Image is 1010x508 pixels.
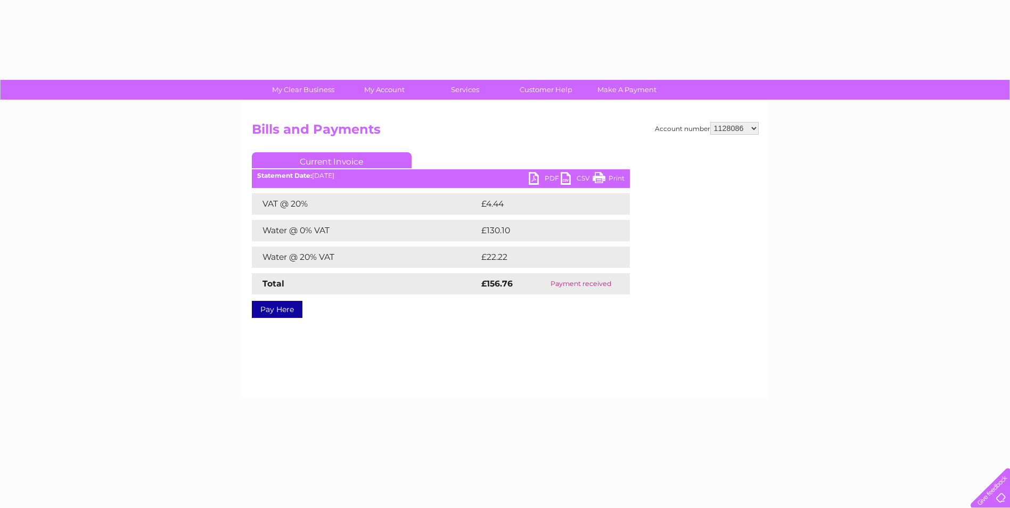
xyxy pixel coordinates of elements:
[252,301,302,318] a: Pay Here
[479,193,605,215] td: £4.44
[583,80,671,100] a: Make A Payment
[252,172,630,179] div: [DATE]
[252,247,479,268] td: Water @ 20% VAT
[655,122,759,135] div: Account number
[252,193,479,215] td: VAT @ 20%
[262,278,284,289] strong: Total
[529,172,561,187] a: PDF
[532,273,629,294] td: Payment received
[593,172,625,187] a: Print
[252,220,479,241] td: Water @ 0% VAT
[259,80,347,100] a: My Clear Business
[479,220,610,241] td: £130.10
[561,172,593,187] a: CSV
[257,171,312,179] b: Statement Date:
[340,80,428,100] a: My Account
[479,247,608,268] td: £22.22
[252,122,759,142] h2: Bills and Payments
[481,278,513,289] strong: £156.76
[252,152,412,168] a: Current Invoice
[421,80,509,100] a: Services
[502,80,590,100] a: Customer Help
